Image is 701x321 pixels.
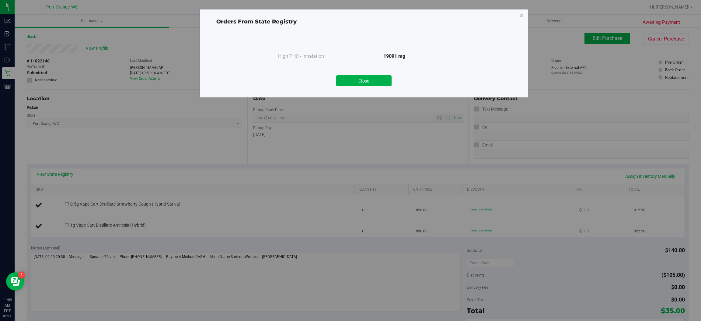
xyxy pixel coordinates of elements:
[339,53,450,60] div: 19091 mg
[6,272,24,291] iframe: Resource center
[278,53,339,60] div: High THC - Inhalation
[216,18,297,25] span: Orders From State Registry
[18,271,25,279] iframe: Resource center unread badge
[336,75,392,86] button: Close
